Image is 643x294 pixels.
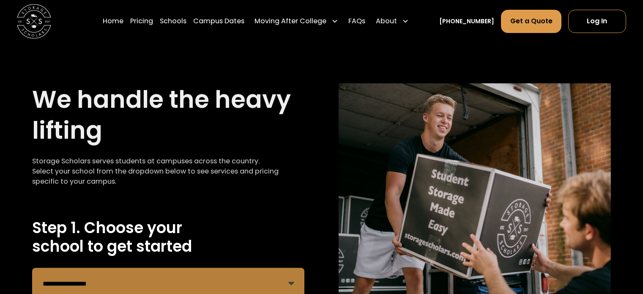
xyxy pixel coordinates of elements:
[103,9,123,33] a: Home
[439,17,494,26] a: [PHONE_NUMBER]
[193,9,244,33] a: Campus Dates
[32,84,304,146] h1: We handle the heavy lifting
[348,9,365,33] a: FAQs
[372,9,412,33] div: About
[254,16,326,26] div: Moving After College
[130,9,153,33] a: Pricing
[32,156,304,187] div: Storage Scholars serves students at campuses across the country. Select your school from the drop...
[376,16,397,26] div: About
[160,9,186,33] a: Schools
[568,10,626,33] a: Log In
[32,219,304,256] h2: Step 1. Choose your school to get started
[17,4,51,38] img: Storage Scholars main logo
[17,4,51,38] a: home
[251,9,342,33] div: Moving After College
[501,10,561,33] a: Get a Quote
